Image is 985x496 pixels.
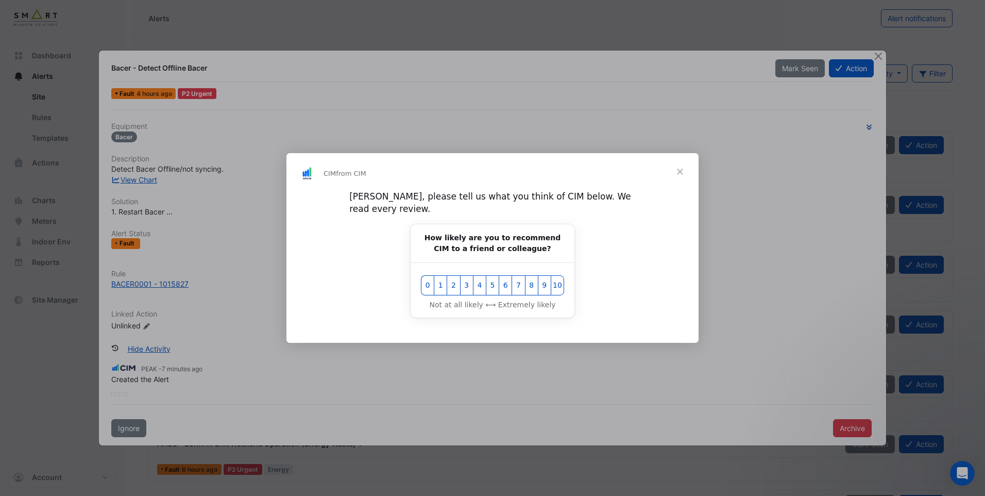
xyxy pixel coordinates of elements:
span: 2 [448,280,458,291]
button: 8 [525,275,538,295]
div: [PERSON_NAME], please tell us what you think of CIM below. We read every review. [349,191,636,216]
button: 0 [421,275,434,295]
button: 6 [499,275,512,295]
span: 3 [462,280,472,291]
button: 3 [460,275,473,295]
button: 10 [551,275,564,295]
button: 4 [473,275,486,295]
span: 6 [500,280,511,291]
span: 5 [487,280,498,291]
button: 2 [447,275,460,295]
button: 1 [434,275,447,295]
button: 7 [512,275,524,295]
span: 7 [513,280,523,291]
span: 10 [552,280,563,291]
button: 9 [538,275,551,295]
span: CIM [324,170,336,177]
span: 4 [474,280,485,291]
div: Not at all likely ⟷ Extremely likely [421,300,564,310]
span: 8 [527,280,537,291]
img: Profile image for CIM [299,166,315,182]
span: 1 [435,280,446,291]
span: from CIM [336,170,366,177]
button: 5 [486,275,499,295]
span: 9 [539,280,550,291]
span: 0 [422,280,433,291]
span: Close [661,153,699,190]
b: How likely are you to recommend CIM to a friend or colleague? [424,234,561,253]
